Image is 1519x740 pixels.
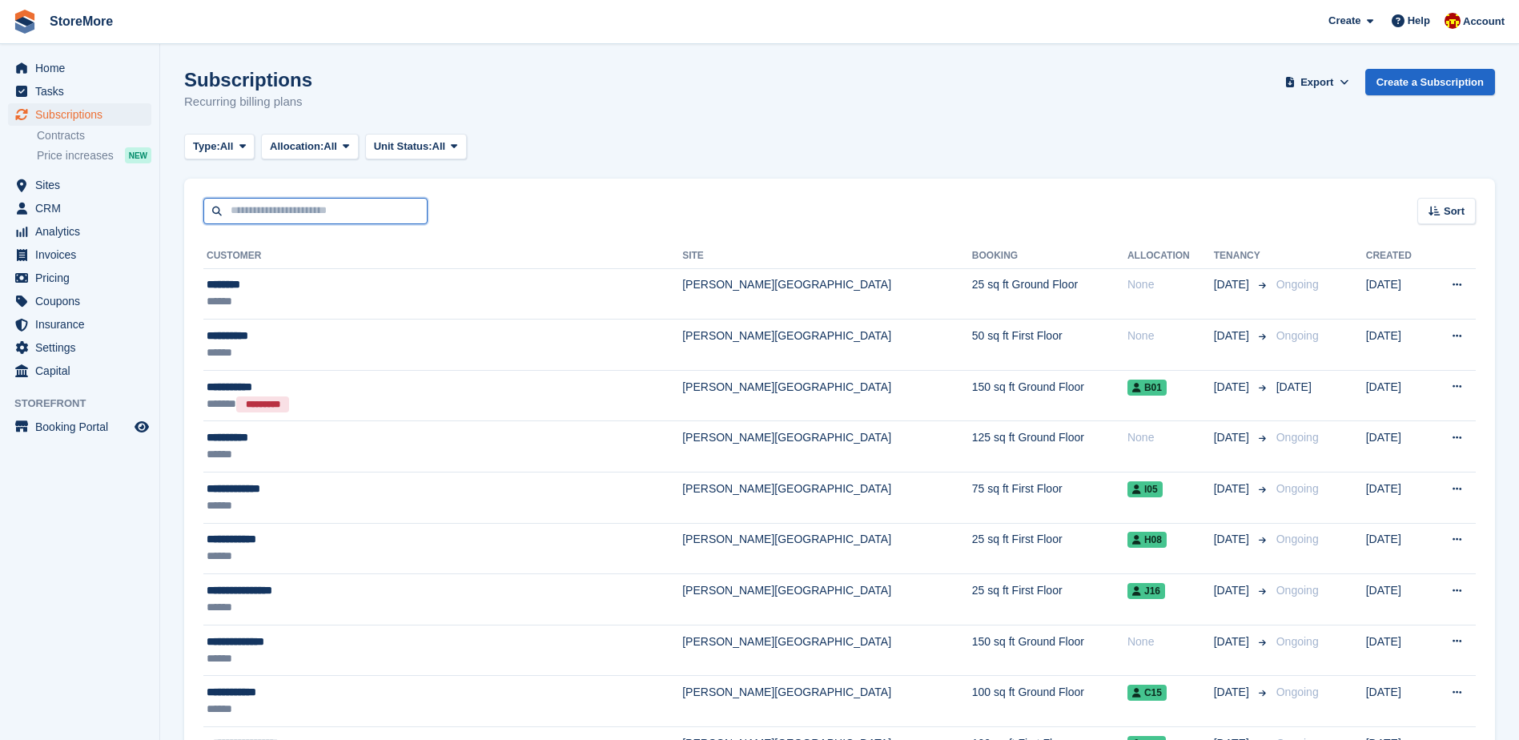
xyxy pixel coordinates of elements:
[8,360,151,382] a: menu
[35,103,131,126] span: Subscriptions
[1127,481,1163,497] span: I05
[1214,633,1252,650] span: [DATE]
[1445,13,1461,29] img: Store More Team
[1127,328,1214,344] div: None
[37,148,114,163] span: Price increases
[14,396,159,412] span: Storefront
[35,80,131,103] span: Tasks
[1366,473,1429,524] td: [DATE]
[1366,243,1429,269] th: Created
[1214,531,1252,548] span: [DATE]
[8,197,151,219] a: menu
[1127,276,1214,293] div: None
[1214,379,1252,396] span: [DATE]
[220,139,234,155] span: All
[1276,431,1319,444] span: Ongoing
[37,147,151,164] a: Price increases NEW
[1328,13,1360,29] span: Create
[1276,482,1319,495] span: Ongoing
[682,473,972,524] td: [PERSON_NAME][GEOGRAPHIC_DATA]
[682,320,972,371] td: [PERSON_NAME][GEOGRAPHIC_DATA]
[35,174,131,196] span: Sites
[1463,14,1505,30] span: Account
[35,267,131,289] span: Pricing
[682,523,972,574] td: [PERSON_NAME][GEOGRAPHIC_DATA]
[1366,523,1429,574] td: [DATE]
[374,139,432,155] span: Unit Status:
[35,57,131,79] span: Home
[35,290,131,312] span: Coupons
[8,220,151,243] a: menu
[1127,380,1167,396] span: B01
[35,416,131,438] span: Booking Portal
[1366,421,1429,473] td: [DATE]
[682,676,972,727] td: [PERSON_NAME][GEOGRAPHIC_DATA]
[8,103,151,126] a: menu
[8,80,151,103] a: menu
[203,243,682,269] th: Customer
[8,290,151,312] a: menu
[972,243,1127,269] th: Booking
[972,320,1127,371] td: 50 sq ft First Floor
[1214,582,1252,599] span: [DATE]
[1366,268,1429,320] td: [DATE]
[972,625,1127,676] td: 150 sq ft Ground Floor
[1366,320,1429,371] td: [DATE]
[1366,574,1429,625] td: [DATE]
[1366,625,1429,676] td: [DATE]
[432,139,446,155] span: All
[1444,203,1465,219] span: Sort
[682,421,972,473] td: [PERSON_NAME][GEOGRAPHIC_DATA]
[1127,532,1167,548] span: H08
[682,625,972,676] td: [PERSON_NAME][GEOGRAPHIC_DATA]
[1366,676,1429,727] td: [DATE]
[35,197,131,219] span: CRM
[132,417,151,436] a: Preview store
[270,139,323,155] span: Allocation:
[8,313,151,336] a: menu
[8,174,151,196] a: menu
[1127,685,1167,701] span: C15
[972,421,1127,473] td: 125 sq ft Ground Floor
[1276,533,1319,545] span: Ongoing
[1366,370,1429,421] td: [DATE]
[8,57,151,79] a: menu
[1276,380,1312,393] span: [DATE]
[1365,69,1495,95] a: Create a Subscription
[1127,583,1165,599] span: J16
[125,147,151,163] div: NEW
[682,370,972,421] td: [PERSON_NAME][GEOGRAPHIC_DATA]
[8,267,151,289] a: menu
[184,134,255,160] button: Type: All
[682,574,972,625] td: [PERSON_NAME][GEOGRAPHIC_DATA]
[682,243,972,269] th: Site
[682,268,972,320] td: [PERSON_NAME][GEOGRAPHIC_DATA]
[1276,329,1319,342] span: Ongoing
[1214,276,1252,293] span: [DATE]
[1408,13,1430,29] span: Help
[1282,69,1352,95] button: Export
[35,360,131,382] span: Capital
[365,134,467,160] button: Unit Status: All
[1276,278,1319,291] span: Ongoing
[972,268,1127,320] td: 25 sq ft Ground Floor
[35,220,131,243] span: Analytics
[35,336,131,359] span: Settings
[8,243,151,266] a: menu
[1214,243,1270,269] th: Tenancy
[184,93,312,111] p: Recurring billing plans
[35,243,131,266] span: Invoices
[193,139,220,155] span: Type:
[37,128,151,143] a: Contracts
[972,473,1127,524] td: 75 sq ft First Floor
[184,69,312,90] h1: Subscriptions
[323,139,337,155] span: All
[972,370,1127,421] td: 150 sq ft Ground Floor
[1276,686,1319,698] span: Ongoing
[1214,684,1252,701] span: [DATE]
[1127,429,1214,446] div: None
[1300,74,1333,90] span: Export
[8,336,151,359] a: menu
[1214,481,1252,497] span: [DATE]
[1276,635,1319,648] span: Ongoing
